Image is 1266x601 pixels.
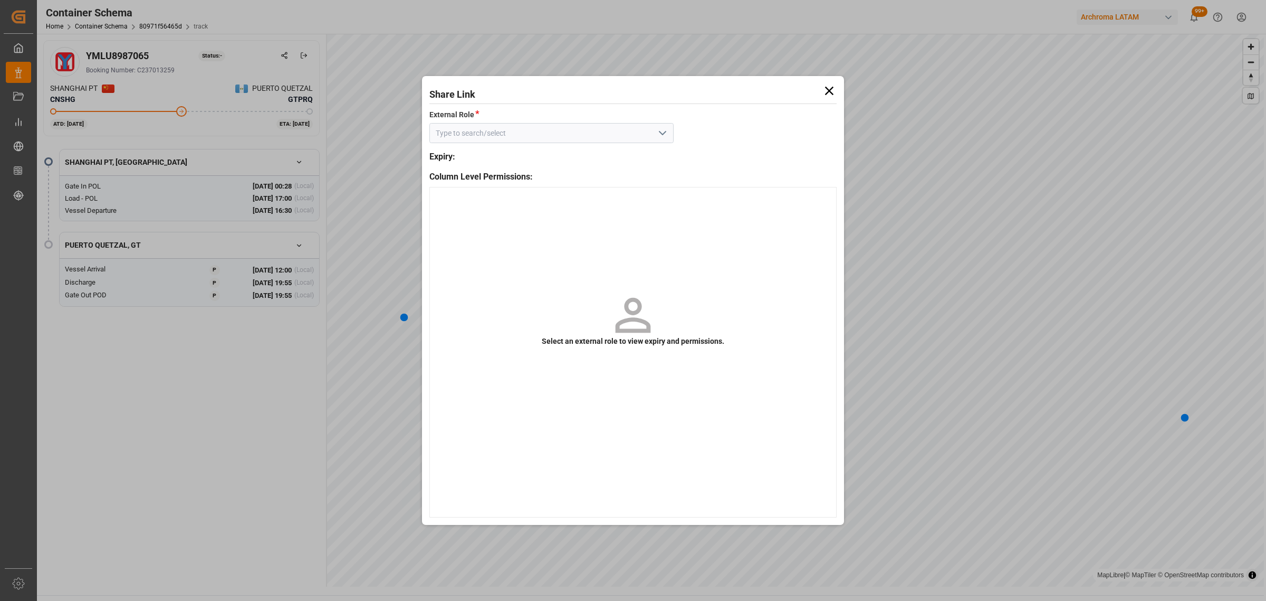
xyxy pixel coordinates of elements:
[429,83,837,101] h1: Share Link
[429,108,479,121] label: External Role
[429,151,455,163] div: Expiry:
[654,125,670,142] button: open menu
[429,123,674,143] input: Type to search/select
[429,171,533,183] span: Column Level Permissions:
[540,334,726,349] p: Select an external role to view expiry and permissions.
